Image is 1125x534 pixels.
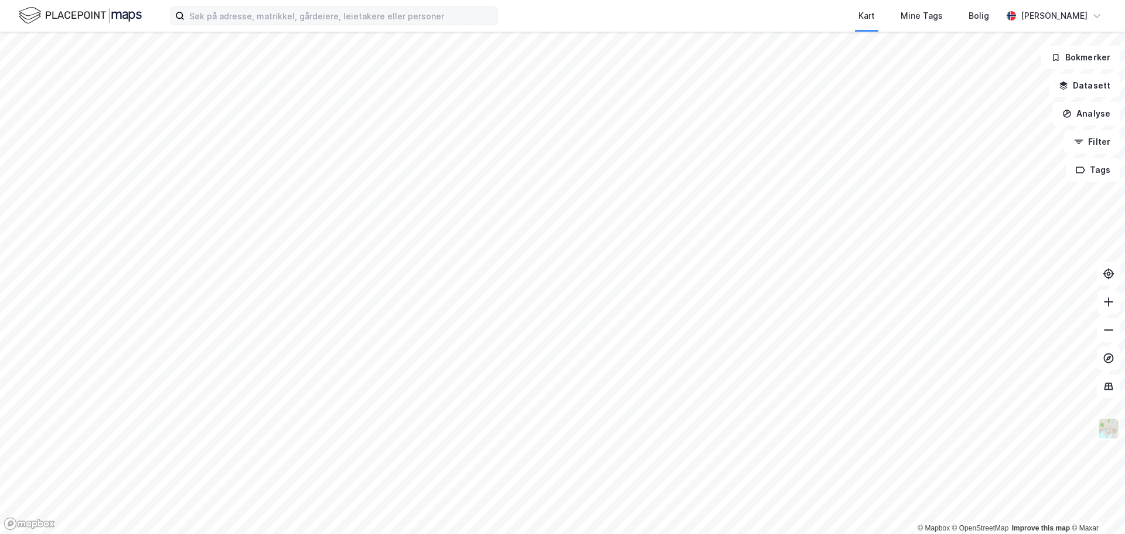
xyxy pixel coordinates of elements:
button: Filter [1064,130,1120,154]
div: Bolig [969,9,989,23]
img: Z [1097,417,1120,440]
img: logo.f888ab2527a4732fd821a326f86c7f29.svg [19,5,142,26]
input: Søk på adresse, matrikkel, gårdeiere, leietakere eller personer [185,7,497,25]
div: Mine Tags [901,9,943,23]
div: Kart [858,9,875,23]
a: Mapbox homepage [4,517,55,530]
iframe: Chat Widget [1066,478,1125,534]
button: Datasett [1049,74,1120,97]
a: Mapbox [918,524,950,532]
button: Bokmerker [1041,46,1120,69]
button: Analyse [1052,102,1120,125]
div: Kontrollprogram for chat [1066,478,1125,534]
a: OpenStreetMap [952,524,1009,532]
a: Improve this map [1012,524,1070,532]
button: Tags [1066,158,1120,182]
div: [PERSON_NAME] [1021,9,1087,23]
